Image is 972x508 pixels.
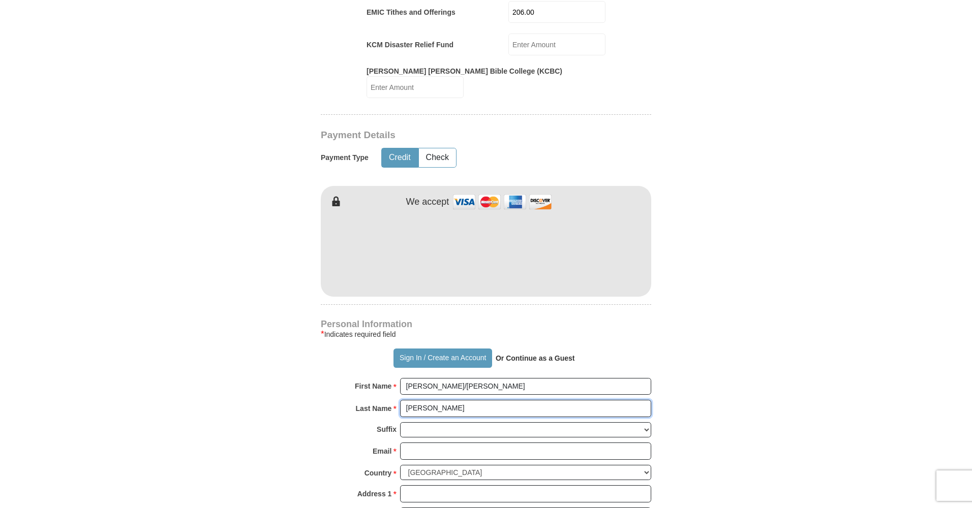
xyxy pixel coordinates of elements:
div: Indicates required field [321,328,651,340]
h4: We accept [406,197,449,208]
input: Enter Amount [508,1,605,23]
strong: Email [373,444,391,458]
strong: Last Name [356,401,392,416]
h5: Payment Type [321,153,369,162]
strong: Or Continue as a Guest [496,354,575,362]
h4: Personal Information [321,320,651,328]
strong: Suffix [377,422,397,436]
h3: Payment Details [321,130,580,141]
strong: Address 1 [357,487,392,501]
label: KCM Disaster Relief Fund [367,40,453,50]
button: Sign In / Create an Account [393,348,492,368]
button: Credit [382,148,418,167]
button: Check [419,148,456,167]
strong: Country [364,466,392,480]
img: credit cards accepted [451,191,553,213]
label: EMIC Tithes and Offerings [367,7,455,17]
input: Enter Amount [508,34,605,55]
strong: First Name [355,379,391,393]
input: Enter Amount [367,76,464,98]
label: [PERSON_NAME] [PERSON_NAME] Bible College (KCBC) [367,66,562,76]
